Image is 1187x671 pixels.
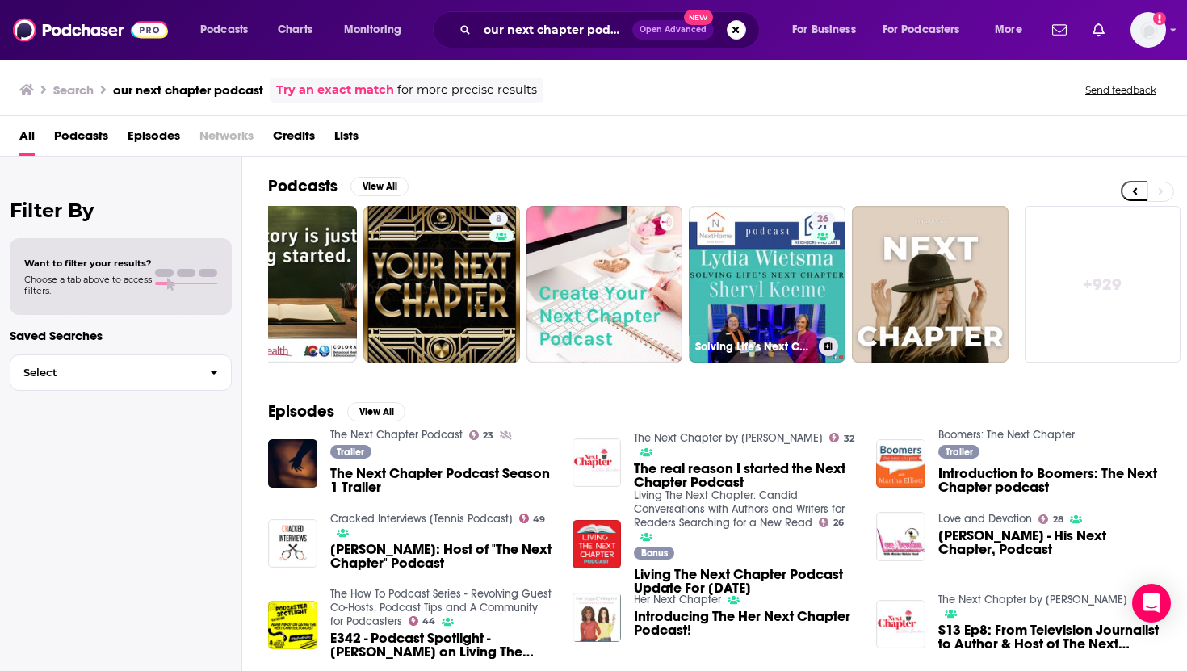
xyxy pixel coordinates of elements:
[276,81,394,99] a: Try an exact match
[817,212,828,228] span: 26
[267,17,322,43] a: Charts
[938,529,1161,556] a: Mario J. Brown - His Next Chapter, Podcast
[573,593,622,642] img: Introducing The Her Next Chapter Podcast!
[397,81,537,99] span: for more precise results
[829,433,854,442] a: 32
[268,601,317,650] img: E342 - Podcast Spotlight - Adam Nimoy on Living The Next Chapter Podcast - NaPodPoMo
[1038,514,1063,524] a: 28
[330,631,553,659] span: E342 - Podcast Spotlight - [PERSON_NAME] on Living The Next Chapter Podcast - NaPodPoMo
[634,489,845,530] a: Living The Next Chapter: Candid Conversations with Authors and Writers for Readers Searching for ...
[330,512,513,526] a: Cracked Interviews [Tennis Podcast]
[533,516,545,523] span: 49
[573,520,622,569] img: Living The Next Chapter Podcast Update For August 2022
[634,431,823,445] a: The Next Chapter by Ellie Barker
[330,543,553,570] a: Prim Siripipat: Host of "The Next Chapter" Podcast
[19,123,35,156] a: All
[347,402,405,421] button: View All
[876,439,925,489] img: Introduction to Boomers: The Next Chapter podcast
[363,206,520,363] a: 8
[189,17,269,43] button: open menu
[1053,516,1063,523] span: 28
[24,258,152,269] span: Want to filter your results?
[199,123,254,156] span: Networks
[128,123,180,156] a: Episodes
[333,17,422,43] button: open menu
[819,518,844,527] a: 26
[268,401,405,421] a: EpisodesView All
[634,568,857,595] a: Living The Next Chapter Podcast Update For August 2022
[573,438,622,488] img: The real reason I started the Next Chapter Podcast
[344,19,401,41] span: Monitoring
[273,123,315,156] a: Credits
[24,274,152,296] span: Choose a tab above to access filters.
[330,631,553,659] a: E342 - Podcast Spotlight - Adam Nimoy on Living The Next Chapter Podcast - NaPodPoMo
[10,354,232,391] button: Select
[833,519,844,526] span: 26
[330,587,552,628] a: The How To Podcast Series - Revolving Guest Co-Hosts, Podcast Tips and A Community for Podcasters
[634,462,857,489] a: The real reason I started the Next Chapter Podcast
[781,17,876,43] button: open menu
[938,623,1161,651] span: S13 Ep8: From Television Journalist to Author & Host of The Next Chapter Podcast: [PERSON_NAME]
[268,439,317,489] img: The Next Chapter Podcast Season 1 Trailer
[811,212,835,225] a: 26
[1130,12,1166,48] img: User Profile
[1130,12,1166,48] button: Show profile menu
[519,514,546,523] a: 49
[334,123,359,156] a: Lists
[268,401,334,421] h2: Episodes
[337,447,364,457] span: Trailer
[883,19,960,41] span: For Podcasters
[938,529,1161,556] span: [PERSON_NAME] - His Next Chapter, Podcast
[995,19,1022,41] span: More
[489,212,508,225] a: 8
[10,199,232,222] h2: Filter By
[1025,206,1181,363] a: +929
[54,123,108,156] a: Podcasts
[634,593,721,606] a: Her Next Chapter
[278,19,312,41] span: Charts
[1132,584,1171,623] div: Open Intercom Messenger
[330,428,463,442] a: The Next Chapter Podcast
[938,512,1032,526] a: Love and Devotion
[1080,83,1161,97] button: Send feedback
[1046,16,1073,44] a: Show notifications dropdown
[268,519,317,568] img: Prim Siripipat: Host of "The Next Chapter" Podcast
[684,10,713,25] span: New
[792,19,856,41] span: For Business
[938,467,1161,494] a: Introduction to Boomers: The Next Chapter podcast
[876,600,925,649] img: S13 Ep8: From Television Journalist to Author & Host of The Next Chapter Podcast: Ellie Barker
[634,610,857,637] a: Introducing The Her Next Chapter Podcast!
[483,432,493,439] span: 23
[876,512,925,561] img: Mario J. Brown - His Next Chapter, Podcast
[938,428,1075,442] a: Boomers: The Next Chapter
[984,17,1042,43] button: open menu
[872,17,984,43] button: open menu
[632,20,714,40] button: Open AdvancedNew
[268,176,338,196] h2: Podcasts
[1153,12,1166,25] svg: Add a profile image
[938,623,1161,651] a: S13 Ep8: From Television Journalist to Author & Host of The Next Chapter Podcast: Ellie Barker
[200,19,248,41] span: Podcasts
[350,177,409,196] button: View All
[689,206,845,363] a: 26Solving Life's Next Chapter Podcast - Cutting Edge Information for Your Powerful Senior Years
[1086,16,1111,44] a: Show notifications dropdown
[946,447,973,457] span: Trailer
[477,17,632,43] input: Search podcasts, credits, & more...
[268,176,409,196] a: PodcastsView All
[330,543,553,570] span: [PERSON_NAME]: Host of "The Next Chapter" Podcast
[113,82,263,98] h3: our next chapter podcast
[938,593,1127,606] a: The Next Chapter by Ellie Barker
[695,340,812,354] h3: Solving Life's Next Chapter Podcast - Cutting Edge Information for Your Powerful Senior Years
